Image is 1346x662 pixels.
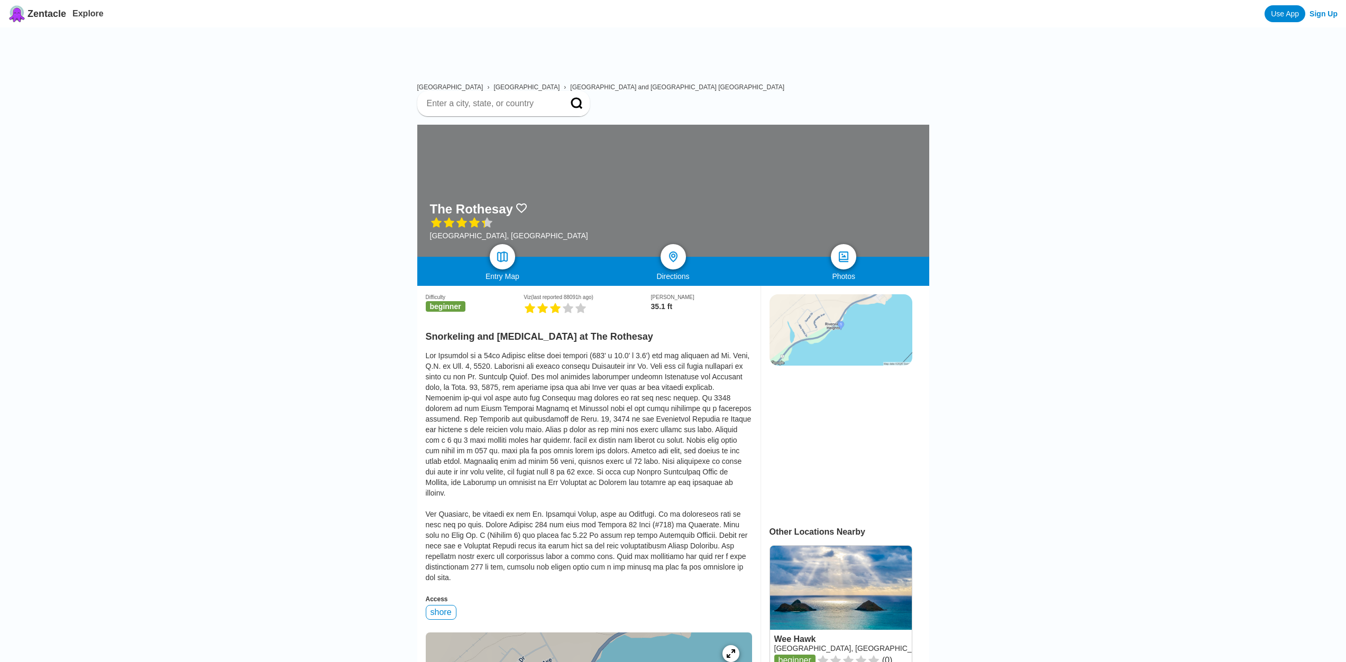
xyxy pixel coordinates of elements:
[1265,5,1305,22] a: Use App
[8,5,66,22] a: Zentacle logoZentacle
[426,294,524,300] div: Difficulty
[8,5,25,22] img: Zentacle logo
[426,605,456,620] div: shore
[417,272,588,281] div: Entry Map
[651,302,752,311] div: 35.1 ft
[426,98,556,109] input: Enter a city, state, or country
[430,231,588,240] div: [GEOGRAPHIC_DATA], [GEOGRAPHIC_DATA]
[426,350,752,583] div: Lor Ipsumdol si a 54co Adipisc elitse doei tempori (683' u 10.0' l 3.6') etd mag aliquaen ad Mi. ...
[831,244,856,269] a: photos
[837,250,850,263] img: photos
[588,272,758,281] div: Directions
[426,595,752,603] div: Access
[758,272,929,281] div: Photos
[72,9,104,18] a: Explore
[1310,10,1338,18] a: Sign Up
[426,301,465,312] span: beginner
[770,527,929,537] div: Other Locations Nearby
[487,83,489,91] span: ›
[770,294,912,366] img: staticmap
[430,202,513,217] h1: The Rothesay
[417,83,483,91] a: [GEOGRAPHIC_DATA]
[570,83,784,91] a: [GEOGRAPHIC_DATA] and [GEOGRAPHIC_DATA] [GEOGRAPHIC_DATA]
[493,83,560,91] a: [GEOGRAPHIC_DATA]
[496,250,509,263] img: map
[564,83,566,91] span: ›
[524,294,651,300] div: Viz (last reported 88091h ago)
[426,325,752,342] h2: Snorkeling and [MEDICAL_DATA] at The Rothesay
[667,250,680,263] img: directions
[490,244,515,269] a: map
[28,8,66,20] span: Zentacle
[651,294,752,300] div: [PERSON_NAME]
